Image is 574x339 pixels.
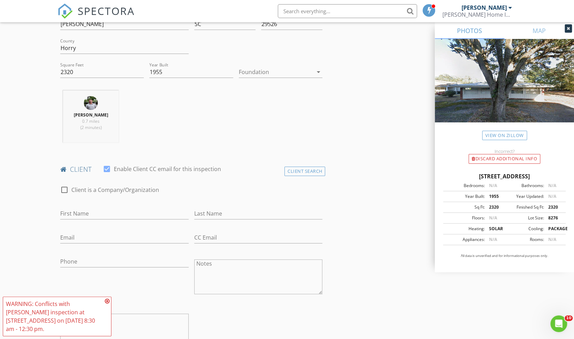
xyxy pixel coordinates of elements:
span: N/A [548,183,556,188]
div: Discard Additional info [469,154,540,164]
div: Rooms: [504,236,544,243]
span: N/A [548,236,556,242]
div: Bedrooms: [445,183,485,189]
div: Heating: [445,226,485,232]
div: WARNING: Conflicts with [PERSON_NAME] inspection at [STREET_ADDRESS] on [DATE] 8:30 am - 12:30 pm. [6,300,103,333]
div: Year Built: [445,193,485,200]
div: Lot Size: [504,215,544,221]
strong: [PERSON_NAME] [74,112,108,118]
i: arrow_drop_down [314,68,322,76]
div: Cooling: [504,226,544,232]
div: SOLAR [485,226,504,232]
span: SPECTORA [78,3,135,18]
div: Appliances: [445,236,485,243]
label: Enable Client CC email for this inspection [114,166,221,172]
a: SPECTORA [57,9,135,24]
span: N/A [489,215,497,221]
div: 8276 [544,215,564,221]
div: Client Search [284,167,325,176]
span: 0.7 miles [82,118,100,124]
div: Bathrooms: [504,183,544,189]
span: N/A [548,193,556,199]
span: 10 [565,315,573,321]
div: Year Updated: [504,193,544,200]
input: Search everything... [278,4,417,18]
h4: client [60,165,323,174]
div: Floors: [445,215,485,221]
div: 2320 [485,204,504,210]
span: N/A [489,183,497,188]
div: 2320 [544,204,564,210]
p: All data is unverified and for informational purposes only. [443,253,566,258]
a: MAP [504,22,574,39]
img: 7ijqjz_b.png [84,96,98,110]
span: (2 minutes) [80,124,102,130]
div: [PERSON_NAME] [462,4,507,11]
span: N/A [489,236,497,242]
a: PHOTOS [435,22,504,39]
img: The Best Home Inspection Software - Spectora [57,3,73,19]
label: Client is a Company/Organization [71,186,159,193]
div: Incorrect? [435,148,574,154]
div: PACKAGE [544,226,564,232]
div: 1955 [485,193,504,200]
div: [STREET_ADDRESS] [443,172,566,180]
div: Finished Sq Ft: [504,204,544,210]
a: View on Zillow [482,131,527,140]
img: streetview [435,39,574,139]
div: Sloan Home Inspections [442,11,512,18]
div: Sq Ft: [445,204,485,210]
iframe: Intercom live chat [550,315,567,332]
